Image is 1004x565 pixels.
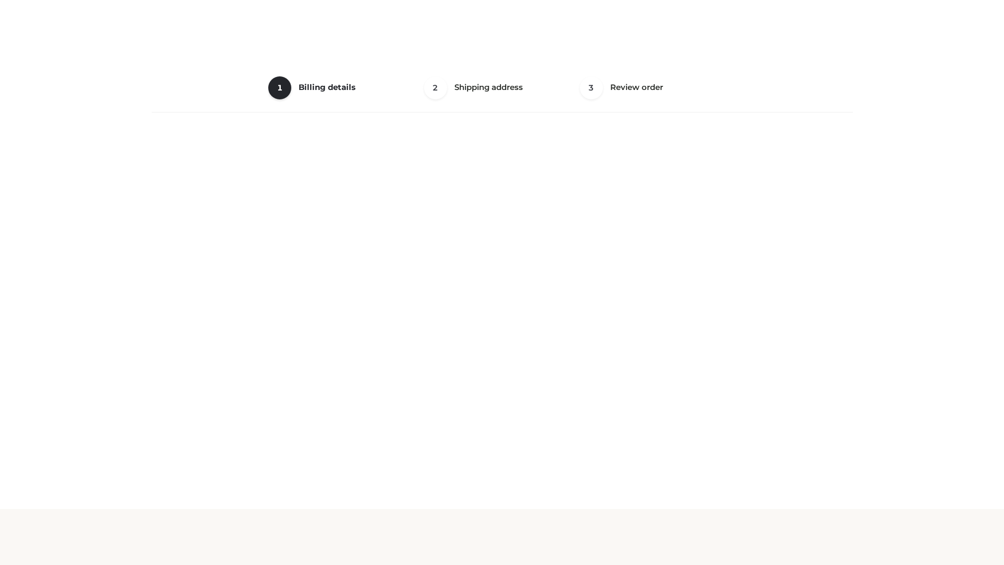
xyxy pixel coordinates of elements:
span: Review order [610,82,663,92]
span: 2 [424,76,447,99]
span: Shipping address [454,82,523,92]
span: 3 [580,76,603,99]
span: 1 [268,76,291,99]
span: Billing details [299,82,356,92]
